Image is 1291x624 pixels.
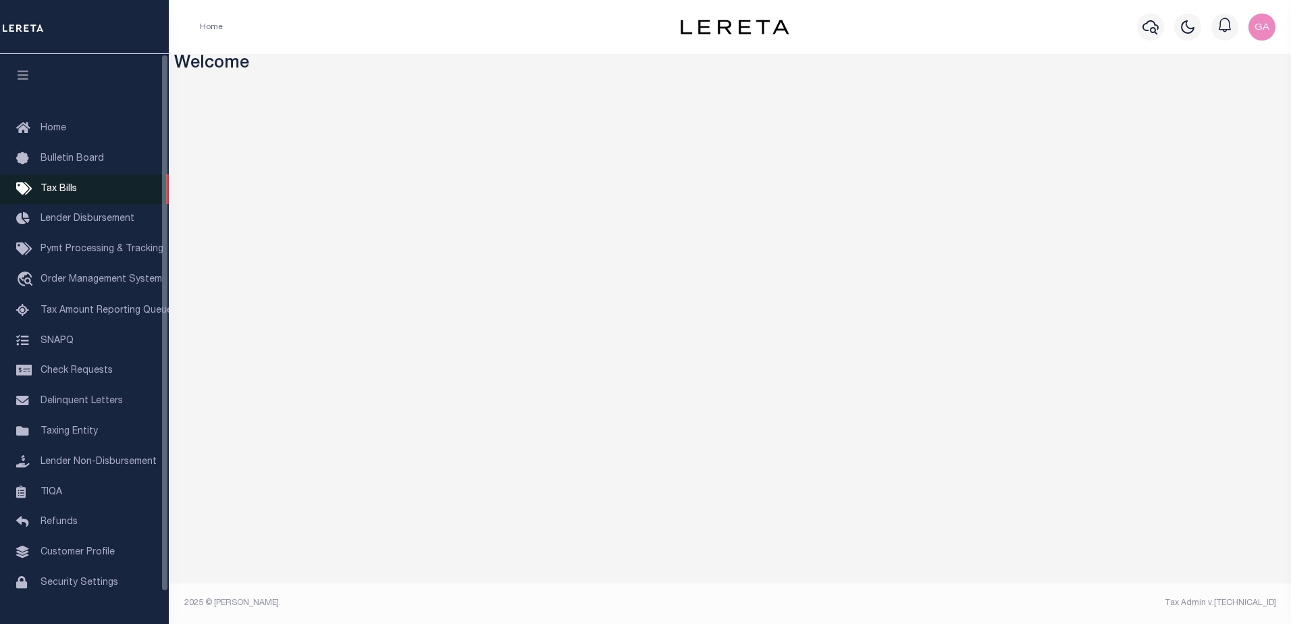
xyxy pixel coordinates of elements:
[41,366,113,375] span: Check Requests
[174,54,1286,75] h3: Welcome
[41,275,162,284] span: Order Management System
[41,396,123,406] span: Delinquent Letters
[41,548,115,557] span: Customer Profile
[41,214,134,224] span: Lender Disbursement
[41,184,77,194] span: Tax Bills
[41,517,78,527] span: Refunds
[41,306,172,315] span: Tax Amount Reporting Queue
[41,336,74,345] span: SNAPQ
[740,597,1276,609] div: Tax Admin v.[TECHNICAL_ID]
[1248,14,1275,41] img: svg+xml;base64,PHN2ZyB4bWxucz0iaHR0cDovL3d3dy53My5vcmcvMjAwMC9zdmciIHBvaW50ZXItZXZlbnRzPSJub25lIi...
[681,20,789,34] img: logo-dark.svg
[41,457,157,467] span: Lender Non-Disbursement
[41,244,163,254] span: Pymt Processing & Tracking
[200,21,223,33] li: Home
[16,271,38,289] i: travel_explore
[41,578,118,588] span: Security Settings
[41,427,98,436] span: Taxing Entity
[41,487,62,496] span: TIQA
[174,597,731,609] div: 2025 © [PERSON_NAME].
[41,154,104,163] span: Bulletin Board
[41,124,66,133] span: Home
